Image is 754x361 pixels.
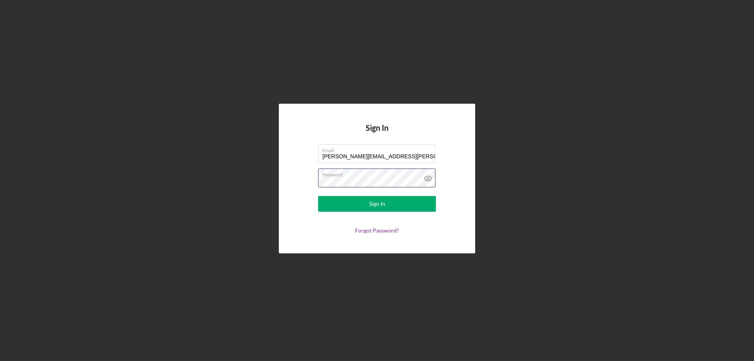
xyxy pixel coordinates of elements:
a: Forgot Password? [355,227,399,234]
label: Email [322,145,436,153]
label: Password [322,169,436,178]
button: Sign In [318,196,436,212]
h4: Sign In [366,123,388,144]
div: Sign In [369,196,385,212]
